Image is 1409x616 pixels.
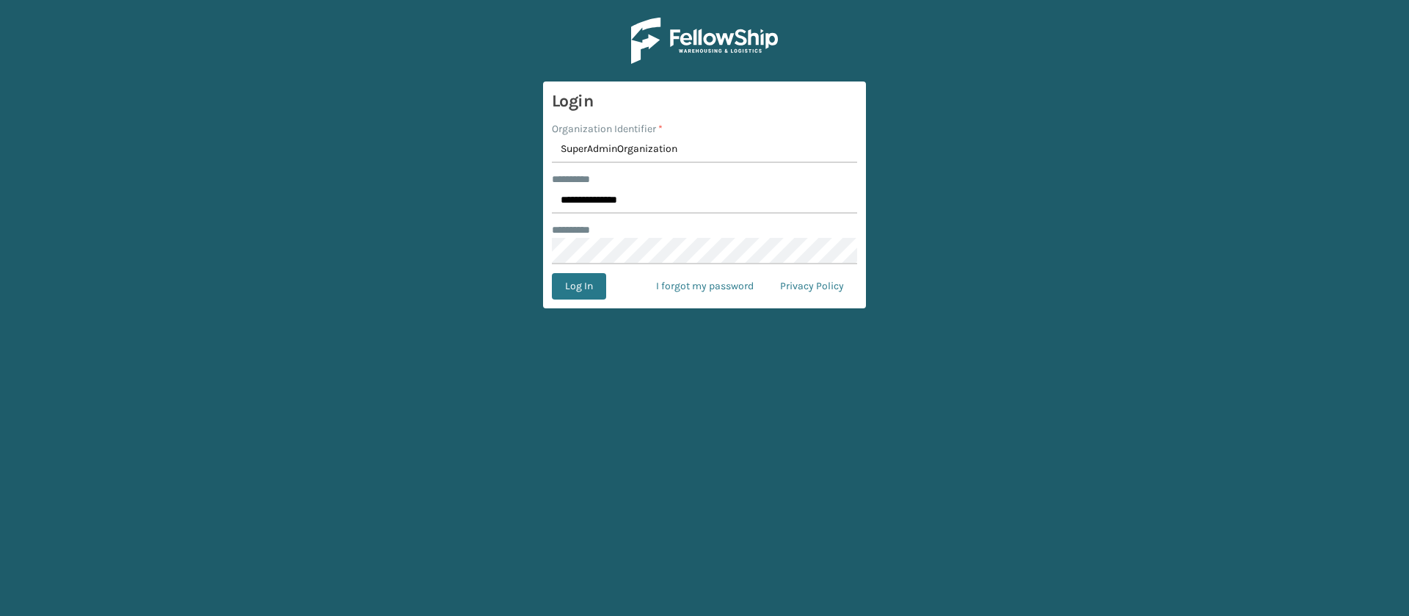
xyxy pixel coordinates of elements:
button: Log In [552,273,606,300]
a: I forgot my password [643,273,767,300]
h3: Login [552,90,857,112]
label: Organization Identifier [552,121,663,137]
img: Logo [631,18,778,64]
a: Privacy Policy [767,273,857,300]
